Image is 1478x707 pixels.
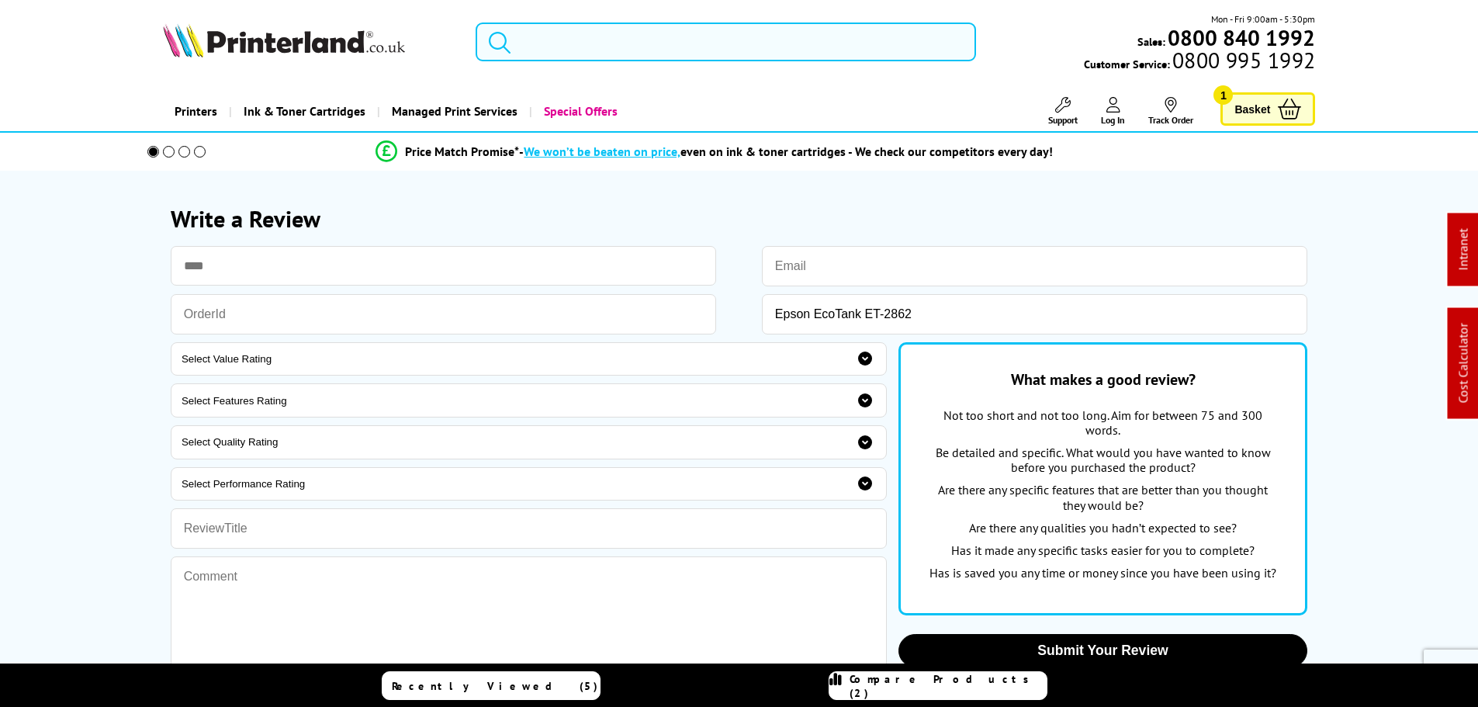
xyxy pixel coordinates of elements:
img: Printerland Logo [163,23,405,57]
a: Intranet [1456,229,1471,271]
span: We won’t be beaten on price, [524,144,680,159]
li: modal_Promise [126,138,1303,165]
button: Submit Your Review [898,634,1308,667]
span: Log In [1101,114,1125,126]
input: Email [762,246,1308,286]
span: Support [1048,114,1078,126]
h1: Write a Review [171,203,1308,234]
span: Mon - Fri 9:00am - 5:30pm [1211,12,1315,26]
div: What makes a good review? [926,369,1281,390]
a: Compare Products (2) [829,671,1047,700]
span: 0800 995 1992 [1170,53,1315,68]
a: Basket 1 [1220,92,1315,126]
span: Ink & Toner Cartridges [244,92,365,131]
span: Compare Products (2) [850,672,1047,700]
a: Support [1048,97,1078,126]
input: OrderId [171,294,717,334]
a: Managed Print Services [377,92,529,131]
p: Are there any qualities you hadn’t expected to see? [926,521,1281,535]
span: Recently Viewed (5) [392,679,598,693]
b: 0800 840 1992 [1168,23,1315,52]
a: Ink & Toner Cartridges [229,92,377,131]
span: 1 [1213,85,1233,105]
span: Customer Service: [1084,53,1315,71]
p: Be detailed and specific. What would you have wanted to know before you purchased the product? [926,445,1281,475]
div: - even on ink & toner cartridges - We check our competitors every day! [519,144,1053,159]
span: Basket [1234,99,1270,120]
span: Submit Your Review [1037,643,1168,658]
a: 0800 840 1992 [1165,30,1315,45]
input: ProductName [762,294,1308,334]
a: Recently Viewed (5) [382,671,601,700]
a: Special Offers [529,92,629,131]
a: Printerland Logo [163,23,457,61]
p: Not too short and not too long. Aim for between 75 and 300 words. [926,408,1281,438]
a: Track Order [1148,97,1193,126]
a: Cost Calculator [1456,324,1471,404]
a: Log In [1101,97,1125,126]
a: Printers [163,92,229,131]
span: Price Match Promise* [405,144,519,159]
span: Sales: [1137,34,1165,49]
p: Has it made any specific tasks easier for you to complete? [926,543,1281,558]
p: Are there any specific features that are better than you thought they would be? [926,483,1281,512]
input: ReviewTitle [171,508,887,549]
p: Has is saved you any time or money since you have been using it? [926,566,1281,581]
